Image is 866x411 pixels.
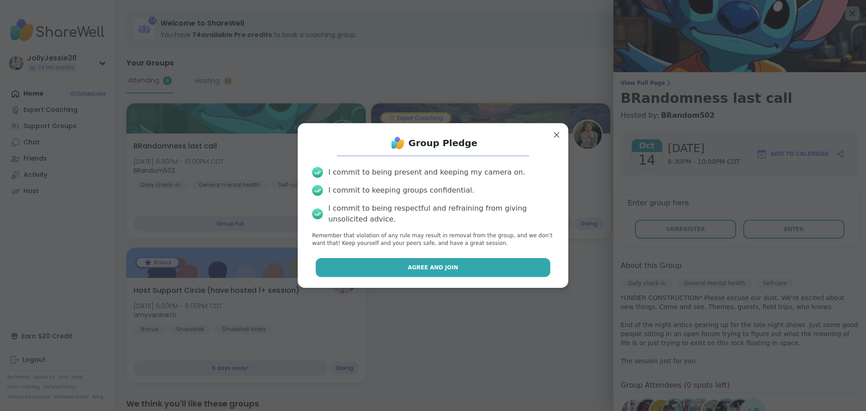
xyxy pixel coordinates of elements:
div: I commit to being respectful and refraining from giving unsolicited advice. [328,203,554,225]
h1: Group Pledge [409,137,478,149]
p: Remember that violation of any rule may result in removal from the group, and we don’t want that!... [312,232,554,247]
span: Agree and Join [408,263,458,272]
img: ShareWell Logo [389,134,407,152]
button: Agree and Join [316,258,551,277]
div: I commit to being present and keeping my camera on. [328,167,525,178]
div: I commit to keeping groups confidential. [328,185,474,196]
